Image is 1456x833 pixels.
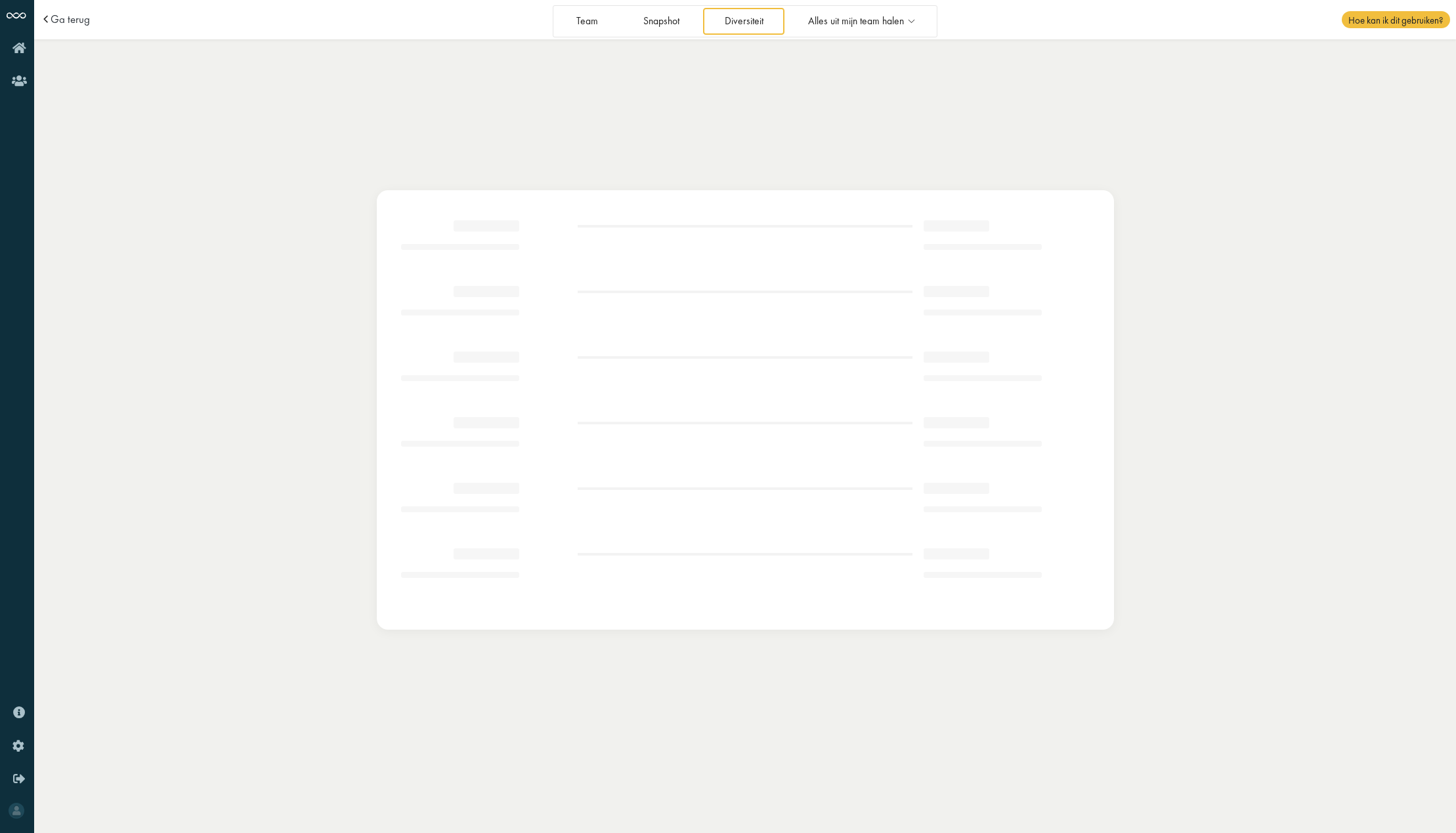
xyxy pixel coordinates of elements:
[787,8,935,35] a: Alles uit mijn team halen
[808,16,904,27] span: Alles uit mijn team halen
[555,8,620,35] a: Team
[51,14,90,25] a: Ga terug
[622,8,700,35] a: Snapshot
[1342,11,1449,28] span: Hoe kan ik dit gebruiken?
[703,8,784,35] a: Diversiteit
